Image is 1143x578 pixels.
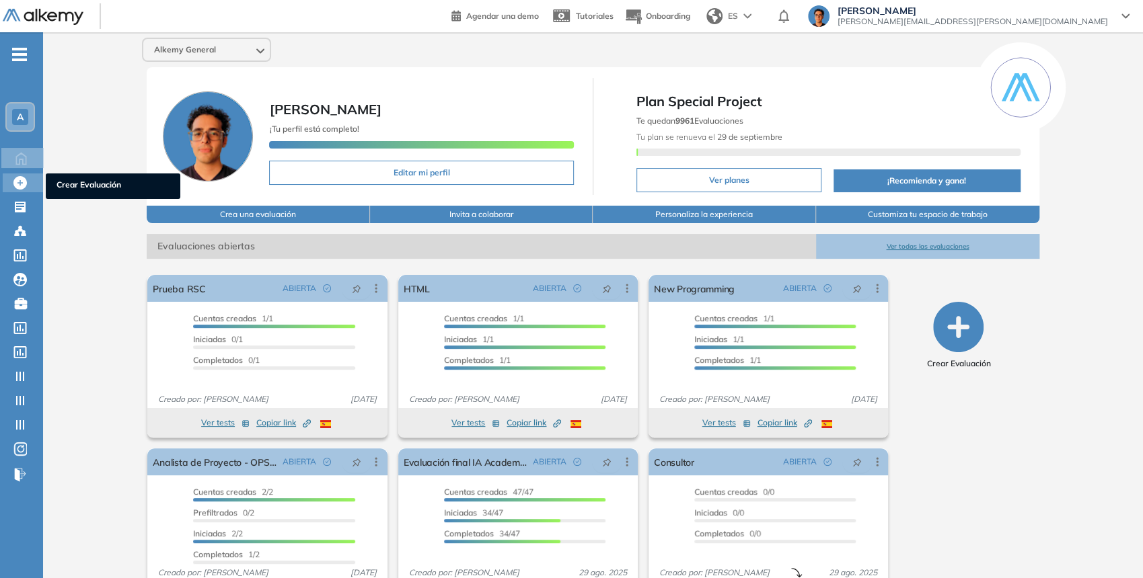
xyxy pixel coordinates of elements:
button: Ver tests [451,415,500,431]
span: 2/2 [193,487,273,497]
span: Cuentas creadas [193,487,256,497]
span: Te quedan Evaluaciones [636,116,743,126]
span: check-circle [823,284,832,292]
span: [PERSON_NAME] [269,101,381,118]
span: pushpin [352,283,361,294]
button: pushpin [342,278,371,299]
span: Completados [694,528,744,538]
span: [DATE] [595,393,632,405]
span: check-circle [573,458,581,466]
span: Cuentas creadas [694,313,758,323]
span: check-circle [323,458,331,466]
span: check-circle [323,284,331,292]
a: Evaluación final IA Academy | Pomelo [404,448,527,475]
span: Crear Evaluación [926,358,990,370]
span: Iniciadas [694,334,727,344]
span: [PERSON_NAME] [838,5,1108,16]
span: check-circle [573,284,581,292]
span: 1/1 [444,313,524,323]
span: ABIERTA [283,282,316,294]
span: 0/0 [694,507,744,518]
span: ABIERTA [533,456,566,468]
span: A [17,112,24,122]
span: 0/1 [193,334,243,344]
button: Copiar link [758,415,812,431]
button: Ver planes [636,168,821,192]
span: 1/1 [694,334,744,344]
span: 34/47 [444,507,503,518]
img: ESP [821,420,832,428]
span: 0/1 [193,355,260,365]
span: check-circle [823,458,832,466]
button: Personaliza la experiencia [593,206,816,223]
button: Customiza tu espacio de trabajo [816,206,1039,223]
span: Completados [444,528,494,538]
span: Iniciadas [444,507,477,518]
span: Completados [444,355,494,365]
span: 0/0 [694,528,761,538]
span: Cuentas creadas [444,313,507,323]
span: 1/1 [193,313,273,323]
span: Iniciadas [193,528,226,538]
span: [PERSON_NAME][EMAIL_ADDRESS][PERSON_NAME][DOMAIN_NAME] [838,16,1108,27]
img: arrow [743,13,751,19]
button: Copiar link [256,415,311,431]
span: 47/47 [444,487,533,497]
span: 1/1 [444,355,511,365]
span: [DATE] [846,393,883,405]
span: Iniciadas [694,507,727,518]
span: 1/1 [694,355,761,365]
a: Analista de Proyecto - OPS SEP [153,448,276,475]
span: Cuentas creadas [444,487,507,497]
span: [DATE] [345,393,382,405]
span: Crear Evaluación [57,179,170,194]
span: pushpin [602,283,612,294]
span: 1/1 [444,334,494,344]
a: New Programming [654,275,735,302]
span: 34/47 [444,528,520,538]
span: ABIERTA [283,456,316,468]
b: 29 de septiembre [715,132,782,142]
span: Iniciadas [444,334,477,344]
span: Cuentas creadas [193,313,256,323]
span: ABIERTA [783,282,817,294]
span: Tu plan se renueva el [636,132,782,142]
span: Evaluaciones abiertas [147,234,816,259]
i: - [12,53,27,56]
a: Consultor [654,448,694,475]
span: 1/2 [193,549,260,559]
span: Prefiltrados [193,507,237,518]
span: Tutoriales [576,11,614,21]
button: ¡Recomienda y gana! [834,169,1021,192]
span: Iniciadas [193,334,226,344]
span: Creado por: [PERSON_NAME] [654,393,775,405]
button: Ver tests [201,415,250,431]
button: pushpin [842,278,872,299]
a: Agendar una demo [451,7,539,23]
span: Completados [193,355,243,365]
span: Creado por: [PERSON_NAME] [404,393,525,405]
button: Ver tests [702,415,751,431]
span: pushpin [852,456,862,467]
button: pushpin [842,451,872,472]
span: Onboarding [646,11,690,21]
span: Alkemy General [154,44,216,55]
a: HTML [404,275,430,302]
button: Invita a colaborar [370,206,593,223]
span: Completados [694,355,744,365]
span: 2/2 [193,528,243,538]
button: pushpin [592,278,622,299]
img: Logo [3,9,83,26]
span: pushpin [352,456,361,467]
button: Crear Evaluación [926,302,990,370]
button: Copiar link [507,415,561,431]
button: Crea una evaluación [147,206,370,223]
span: pushpin [852,283,862,294]
span: Copiar link [507,417,561,429]
button: Onboarding [624,2,690,31]
img: ESP [570,420,581,428]
span: ES [728,10,738,22]
img: world [706,8,723,24]
span: Copiar link [758,417,812,429]
span: 0/2 [193,507,254,518]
